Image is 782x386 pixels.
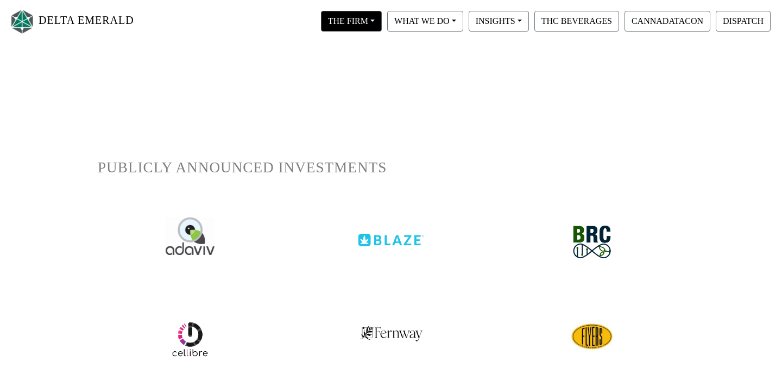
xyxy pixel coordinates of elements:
[9,4,134,39] a: DELTA EMERALD
[358,217,424,246] img: blaze
[713,16,773,25] a: DISPATCH
[98,159,684,177] h1: PUBLICLY ANNOUNCED INVESTMENTS
[171,320,209,358] img: cellibre
[321,11,382,32] button: THE FIRM
[166,217,215,255] img: adaviv
[469,11,529,32] button: INSIGHTS
[532,16,622,25] a: THC BEVERAGES
[9,7,36,36] img: Logo
[565,217,619,267] img: brc
[622,16,713,25] a: CANNADATACON
[716,11,771,32] button: DISPATCH
[625,11,710,32] button: CANNADATACON
[360,315,422,342] img: fernway
[387,11,463,32] button: WHAT WE DO
[534,11,619,32] button: THC BEVERAGES
[570,315,614,358] img: cellibre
